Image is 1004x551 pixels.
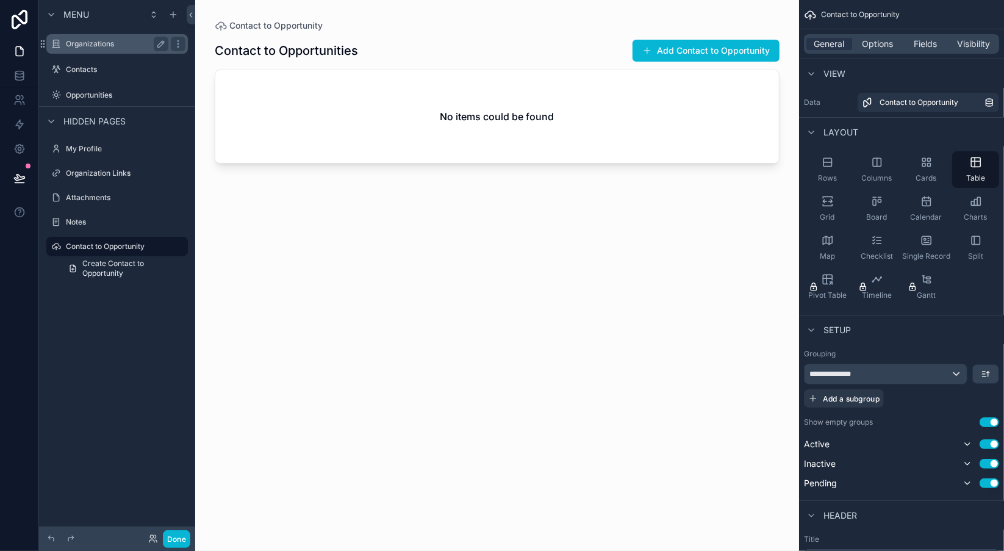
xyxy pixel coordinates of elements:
button: Pivot Table [804,268,851,305]
label: Attachments [66,193,185,203]
label: Opportunities [66,90,185,100]
a: Attachments [46,188,188,207]
a: Contacts [46,60,188,79]
span: Calendar [911,212,942,222]
button: Split [952,229,999,266]
button: Checklist [853,229,900,266]
span: Visibility [958,38,991,50]
button: Grid [804,190,851,227]
span: Gantt [917,290,936,300]
span: Menu [63,9,89,21]
button: Calendar [903,190,950,227]
button: Table [952,151,999,188]
span: General [814,38,845,50]
span: Contact to Opportunity [821,10,900,20]
span: Split [968,251,983,261]
a: Organizations [46,34,188,54]
label: Notes [66,217,185,227]
span: Pending [804,477,837,489]
span: Active [804,438,830,450]
span: Charts [964,212,988,222]
button: Charts [952,190,999,227]
label: Contact to Opportunity [66,242,181,251]
span: Inactive [804,458,836,470]
a: Contact to Opportunity [858,93,999,112]
a: Create Contact to Opportunity [61,259,188,278]
span: Hidden pages [63,115,126,128]
span: Create Contact to Opportunity [82,259,181,278]
span: Timeline [862,290,892,300]
span: Single Record [902,251,950,261]
button: Single Record [903,229,950,266]
span: Board [867,212,887,222]
label: My Profile [66,144,185,154]
span: Rows [818,173,837,183]
label: Show empty groups [804,417,873,427]
span: Table [966,173,985,183]
button: Columns [853,151,900,188]
span: Options [862,38,893,50]
span: Contact to Opportunity [880,98,958,107]
button: Map [804,229,851,266]
span: Map [820,251,835,261]
span: Pivot Table [808,290,847,300]
a: Organization Links [46,164,188,183]
label: Contacts [66,65,185,74]
a: Opportunities [46,85,188,105]
label: Organization Links [66,168,185,178]
button: Add a subgroup [804,389,884,408]
button: Board [853,190,900,227]
span: Checklist [861,251,893,261]
span: Grid [820,212,835,222]
button: Gantt [903,268,950,305]
button: Rows [804,151,851,188]
span: Setup [823,324,851,336]
a: Notes [46,212,188,232]
span: Add a subgroup [823,394,880,403]
button: Cards [903,151,950,188]
label: Data [804,98,853,107]
span: Cards [916,173,937,183]
a: My Profile [46,139,188,159]
button: Timeline [853,268,900,305]
a: Contact to Opportunity [46,237,188,256]
label: Grouping [804,349,836,359]
span: Columns [862,173,892,183]
label: Organizations [66,39,163,49]
button: Done [163,530,190,548]
span: View [823,68,845,80]
span: Fields [914,38,938,50]
span: Layout [823,126,858,139]
span: Header [823,510,857,522]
